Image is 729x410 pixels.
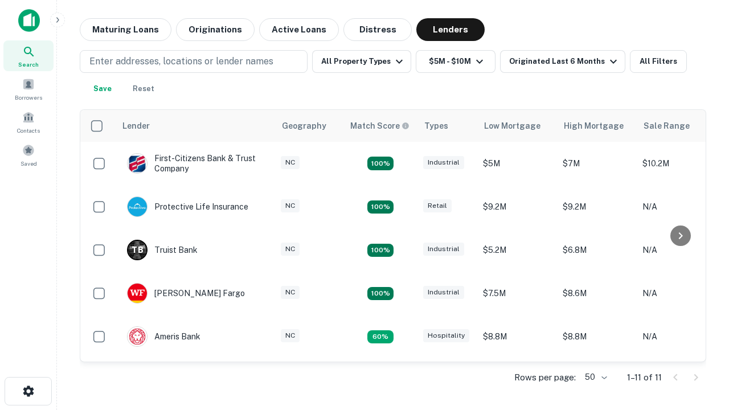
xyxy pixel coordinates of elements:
[128,327,147,346] img: picture
[343,110,417,142] th: Capitalize uses an advanced AI algorithm to match your search with the best lender. The match sco...
[557,228,637,272] td: $6.8M
[477,110,557,142] th: Low Mortgage
[477,272,557,315] td: $7.5M
[367,157,394,170] div: Matching Properties: 2, hasApolloMatch: undefined
[644,119,690,133] div: Sale Range
[128,197,147,216] img: picture
[312,50,411,73] button: All Property Types
[423,286,464,299] div: Industrial
[18,9,40,32] img: capitalize-icon.png
[127,153,264,174] div: First-citizens Bank & Trust Company
[557,185,637,228] td: $9.2M
[557,315,637,358] td: $8.8M
[127,240,198,260] div: Truist Bank
[350,120,409,132] div: Capitalize uses an advanced AI algorithm to match your search with the best lender. The match sco...
[18,60,39,69] span: Search
[15,93,42,102] span: Borrowers
[367,244,394,257] div: Matching Properties: 3, hasApolloMatch: undefined
[3,73,54,104] a: Borrowers
[127,196,248,217] div: Protective Life Insurance
[80,50,308,73] button: Enter addresses, locations or lender names
[630,50,687,73] button: All Filters
[3,40,54,71] a: Search
[424,119,448,133] div: Types
[122,119,150,133] div: Lender
[417,110,477,142] th: Types
[627,371,662,384] p: 1–11 of 11
[281,199,300,212] div: NC
[127,283,245,304] div: [PERSON_NAME] Fargo
[484,119,540,133] div: Low Mortgage
[259,18,339,41] button: Active Loans
[416,50,495,73] button: $5M - $10M
[580,369,609,386] div: 50
[3,106,54,137] a: Contacts
[350,120,407,132] h6: Match Score
[416,18,485,41] button: Lenders
[423,199,452,212] div: Retail
[128,154,147,173] img: picture
[116,110,275,142] th: Lender
[367,330,394,344] div: Matching Properties: 1, hasApolloMatch: undefined
[132,244,143,256] p: T B
[84,77,121,100] button: Save your search to get updates of matches that match your search criteria.
[17,126,40,135] span: Contacts
[367,200,394,214] div: Matching Properties: 2, hasApolloMatch: undefined
[477,358,557,401] td: $9.2M
[80,18,171,41] button: Maturing Loans
[477,228,557,272] td: $5.2M
[423,243,464,256] div: Industrial
[275,110,343,142] th: Geography
[281,156,300,169] div: NC
[672,319,729,374] iframe: Chat Widget
[423,329,469,342] div: Hospitality
[125,77,162,100] button: Reset
[557,358,637,401] td: $9.2M
[128,284,147,303] img: picture
[557,272,637,315] td: $8.6M
[21,159,37,168] span: Saved
[423,156,464,169] div: Industrial
[557,110,637,142] th: High Mortgage
[500,50,625,73] button: Originated Last 6 Months
[564,119,624,133] div: High Mortgage
[127,326,200,347] div: Ameris Bank
[343,18,412,41] button: Distress
[89,55,273,68] p: Enter addresses, locations or lender names
[477,185,557,228] td: $9.2M
[282,119,326,133] div: Geography
[281,243,300,256] div: NC
[509,55,620,68] div: Originated Last 6 Months
[557,142,637,185] td: $7M
[281,286,300,299] div: NC
[3,140,54,170] a: Saved
[367,287,394,301] div: Matching Properties: 2, hasApolloMatch: undefined
[281,329,300,342] div: NC
[477,315,557,358] td: $8.8M
[514,371,576,384] p: Rows per page:
[477,142,557,185] td: $5M
[176,18,255,41] button: Originations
